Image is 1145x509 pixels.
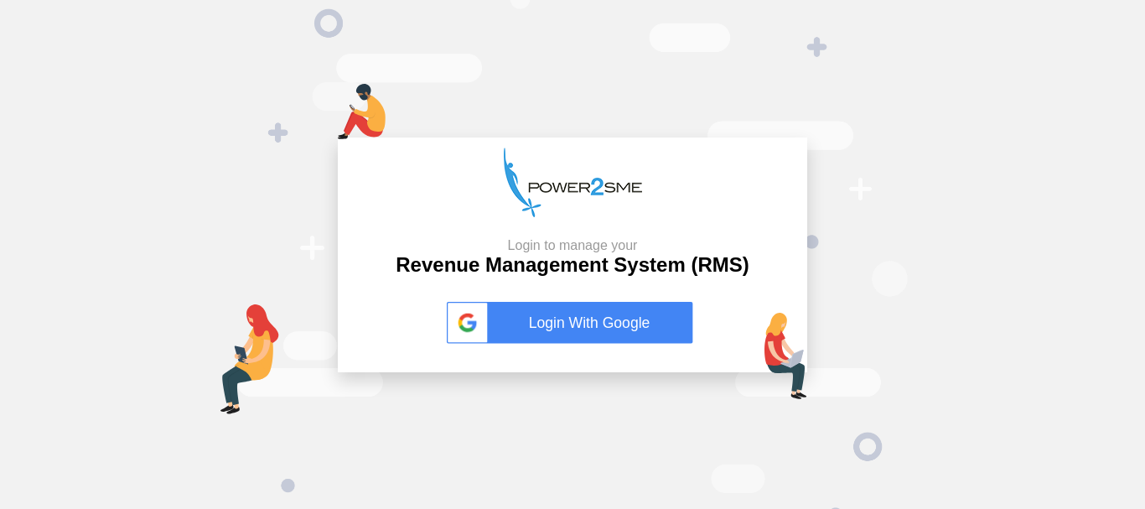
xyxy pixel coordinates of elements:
[504,148,642,217] img: p2s_logo.png
[220,304,279,414] img: tab-login.png
[447,302,698,344] a: Login With Google
[338,84,386,139] img: mob-login.png
[396,237,749,253] small: Login to manage your
[396,237,749,278] h2: Revenue Management System (RMS)
[442,284,703,361] button: Login With Google
[764,313,807,399] img: lap-login.png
